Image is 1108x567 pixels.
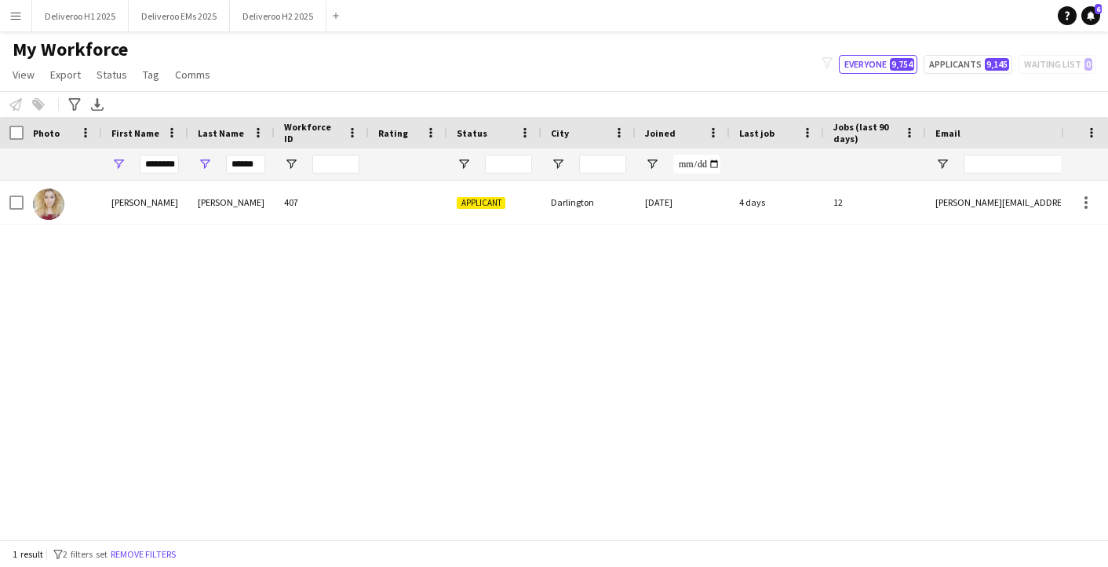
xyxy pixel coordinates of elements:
[275,181,369,224] div: 407
[1095,4,1102,14] span: 6
[739,127,775,139] span: Last job
[645,127,676,139] span: Joined
[137,64,166,85] a: Tag
[935,157,949,171] button: Open Filter Menu
[169,64,217,85] a: Comms
[824,181,926,224] div: 12
[551,127,569,139] span: City
[63,548,108,560] span: 2 filters set
[198,157,212,171] button: Open Filter Menu
[284,157,298,171] button: Open Filter Menu
[312,155,359,174] input: Workforce ID Filter Input
[129,1,230,31] button: Deliveroo EMs 2025
[935,127,960,139] span: Email
[833,121,898,144] span: Jobs (last 90 days)
[378,127,408,139] span: Rating
[890,58,914,71] span: 9,754
[1081,6,1100,25] a: 6
[198,127,244,139] span: Last Name
[13,68,35,82] span: View
[88,95,107,114] app-action-btn: Export XLSX
[111,157,126,171] button: Open Filter Menu
[457,197,505,209] span: Applicant
[188,181,275,224] div: [PERSON_NAME]
[541,181,636,224] div: Darlington
[579,155,626,174] input: City Filter Input
[33,188,64,220] img: Courtney Duncan
[839,55,917,74] button: Everyone9,754
[33,127,60,139] span: Photo
[97,68,127,82] span: Status
[108,546,179,563] button: Remove filters
[50,68,81,82] span: Export
[175,68,210,82] span: Comms
[143,68,159,82] span: Tag
[645,157,659,171] button: Open Filter Menu
[457,127,487,139] span: Status
[485,155,532,174] input: Status Filter Input
[985,58,1009,71] span: 9,145
[636,181,730,224] div: [DATE]
[140,155,179,174] input: First Name Filter Input
[90,64,133,85] a: Status
[226,155,265,174] input: Last Name Filter Input
[13,38,128,61] span: My Workforce
[32,1,129,31] button: Deliveroo H1 2025
[65,95,84,114] app-action-btn: Advanced filters
[284,121,341,144] span: Workforce ID
[44,64,87,85] a: Export
[673,155,720,174] input: Joined Filter Input
[6,64,41,85] a: View
[111,127,159,139] span: First Name
[230,1,326,31] button: Deliveroo H2 2025
[551,157,565,171] button: Open Filter Menu
[730,181,824,224] div: 4 days
[102,181,188,224] div: [PERSON_NAME]
[457,157,471,171] button: Open Filter Menu
[924,55,1012,74] button: Applicants9,145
